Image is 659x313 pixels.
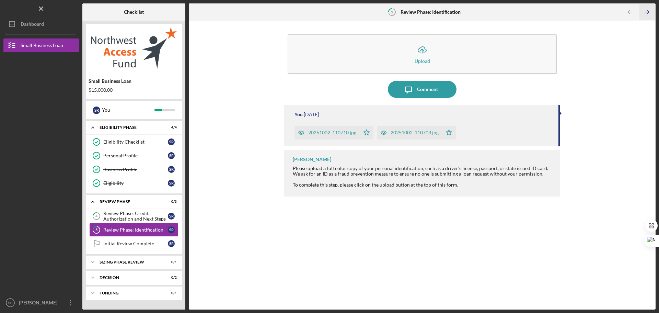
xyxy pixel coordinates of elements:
[103,153,168,158] div: Personal Profile
[391,130,439,135] div: 20251002_110703.jpg
[124,9,144,15] b: Checklist
[294,126,373,139] button: 20251002_110710.jpg
[17,296,62,311] div: [PERSON_NAME]
[401,9,461,15] b: Review Phase: Identification
[103,227,168,233] div: Review Phase: Identification
[288,34,557,74] button: Upload
[103,139,168,145] div: Eligibility Checklist
[89,237,178,250] a: Initial Review CompleteSR
[100,125,160,130] div: Eligibility Phase
[308,130,356,135] div: 20251002_110710.jpg
[89,135,178,149] a: Eligibility ChecklistSR
[164,291,177,295] div: 0 / 1
[3,296,79,310] button: SR[PERSON_NAME]
[103,241,168,246] div: Initial Review Complete
[417,81,438,98] div: Comment
[168,138,175,145] div: S R
[89,149,178,163] a: Personal ProfileSR
[103,167,168,172] div: Business Profile
[388,81,456,98] button: Comment
[102,104,154,116] div: You
[89,78,179,84] div: Small Business Loan
[293,166,553,177] div: Please upload a full color copy of your personal identification, such as a driver's license, pass...
[168,180,175,187] div: S R
[3,17,79,31] button: Dashboard
[89,163,178,176] a: Business ProfileSR
[89,176,178,190] a: EligibilitySR
[89,87,179,93] div: $15,000.00
[89,209,178,223] a: 4Review Phase: Credit Authorization and Next StepsSR
[103,180,168,186] div: Eligibility
[164,125,177,130] div: 4 / 4
[95,214,98,219] tspan: 4
[164,260,177,264] div: 0 / 1
[168,213,175,220] div: S R
[3,38,79,52] button: Small Business Loan
[168,152,175,159] div: S R
[293,182,553,188] div: To complete this step, please click on the upload button at the top of this form.
[100,276,160,280] div: Decision
[391,10,393,14] tspan: 5
[164,200,177,204] div: 0 / 3
[89,223,178,237] a: 5Review Phase: IdentificationSR
[168,240,175,247] div: S R
[95,228,97,232] tspan: 5
[21,17,44,33] div: Dashboard
[377,126,456,139] button: 20251002_110703.jpg
[86,27,182,69] img: Product logo
[93,107,100,114] div: S R
[304,112,319,117] time: 2025-10-02 18:07
[100,260,160,264] div: Sizing Phase Review
[100,200,160,204] div: REVIEW PHASE
[293,157,331,162] div: [PERSON_NAME]
[168,166,175,173] div: S R
[8,301,12,305] text: SR
[415,58,430,64] div: Upload
[103,211,168,222] div: Review Phase: Credit Authorization and Next Steps
[21,38,63,54] div: Small Business Loan
[100,291,160,295] div: Funding
[168,226,175,233] div: S R
[294,112,303,117] div: You
[164,276,177,280] div: 0 / 2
